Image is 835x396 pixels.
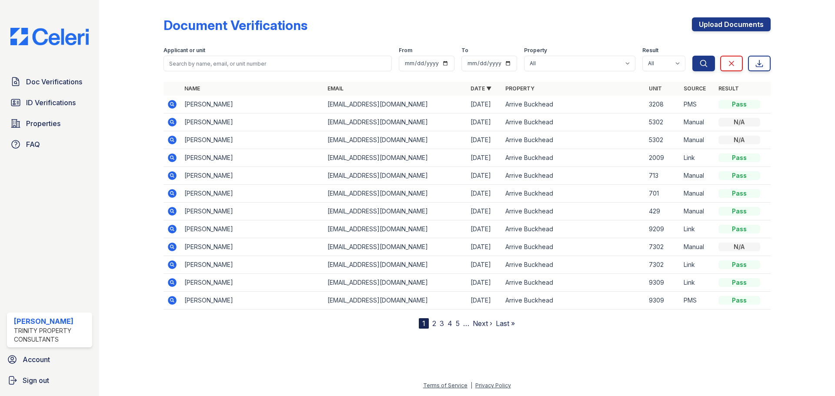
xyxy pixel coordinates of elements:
a: Privacy Policy [475,382,511,389]
td: Arrive Buckhead [502,274,645,292]
td: 713 [645,167,680,185]
a: 5 [456,319,460,328]
td: Arrive Buckhead [502,149,645,167]
td: Link [680,149,715,167]
td: 9309 [645,274,680,292]
td: Link [680,220,715,238]
td: [EMAIL_ADDRESS][DOMAIN_NAME] [324,274,467,292]
td: Manual [680,203,715,220]
a: Upload Documents [692,17,771,31]
label: Property [524,47,547,54]
a: Result [718,85,739,92]
td: [PERSON_NAME] [181,203,324,220]
div: N/A [718,243,760,251]
td: 7302 [645,238,680,256]
a: Doc Verifications [7,73,92,90]
td: 7302 [645,256,680,274]
div: Pass [718,260,760,269]
td: [EMAIL_ADDRESS][DOMAIN_NAME] [324,167,467,185]
td: Arrive Buckhead [502,220,645,238]
input: Search by name, email, or unit number [164,56,392,71]
a: Next › [473,319,492,328]
a: Terms of Service [423,382,468,389]
span: ID Verifications [26,97,76,108]
a: 2 [432,319,436,328]
div: Pass [718,171,760,180]
div: N/A [718,118,760,126]
a: FAQ [7,136,92,153]
label: To [461,47,468,54]
a: Account [3,351,96,368]
div: Pass [718,278,760,287]
div: | [471,382,472,389]
td: Arrive Buckhead [502,167,645,185]
td: 9209 [645,220,680,238]
div: [PERSON_NAME] [14,316,89,326]
a: Source [684,85,706,92]
td: [PERSON_NAME] [181,256,324,274]
td: 5302 [645,131,680,149]
td: [EMAIL_ADDRESS][DOMAIN_NAME] [324,203,467,220]
td: [DATE] [467,256,502,274]
span: Doc Verifications [26,77,82,87]
td: [DATE] [467,292,502,309]
div: Trinity Property Consultants [14,326,89,344]
td: [DATE] [467,96,502,113]
td: 429 [645,203,680,220]
span: Sign out [23,375,49,386]
td: [PERSON_NAME] [181,238,324,256]
td: 5302 [645,113,680,131]
div: Document Verifications [164,17,307,33]
td: Arrive Buckhead [502,292,645,309]
a: Date ▼ [471,85,491,92]
td: Arrive Buckhead [502,256,645,274]
a: 3 [440,319,444,328]
td: [PERSON_NAME] [181,185,324,203]
td: [DATE] [467,167,502,185]
span: … [463,318,469,329]
td: [EMAIL_ADDRESS][DOMAIN_NAME] [324,256,467,274]
td: Manual [680,131,715,149]
td: [PERSON_NAME] [181,149,324,167]
td: Arrive Buckhead [502,203,645,220]
label: From [399,47,412,54]
td: Arrive Buckhead [502,131,645,149]
td: [PERSON_NAME] [181,220,324,238]
td: Manual [680,113,715,131]
td: [EMAIL_ADDRESS][DOMAIN_NAME] [324,292,467,309]
td: [EMAIL_ADDRESS][DOMAIN_NAME] [324,113,467,131]
div: N/A [718,136,760,144]
td: [PERSON_NAME] [181,113,324,131]
span: Properties [26,118,60,129]
td: 2009 [645,149,680,167]
td: [PERSON_NAME] [181,292,324,309]
a: Last » [496,319,515,328]
td: [DATE] [467,149,502,167]
td: [EMAIL_ADDRESS][DOMAIN_NAME] [324,149,467,167]
img: CE_Logo_Blue-a8612792a0a2168367f1c8372b55b34899dd931a85d93a1a3d3e32e68fde9ad4.png [3,28,96,45]
a: Property [505,85,534,92]
td: Manual [680,238,715,256]
td: [EMAIL_ADDRESS][DOMAIN_NAME] [324,238,467,256]
td: Link [680,274,715,292]
td: [PERSON_NAME] [181,96,324,113]
div: Pass [718,153,760,162]
td: [EMAIL_ADDRESS][DOMAIN_NAME] [324,96,467,113]
td: [EMAIL_ADDRESS][DOMAIN_NAME] [324,185,467,203]
a: Email [327,85,344,92]
div: Pass [718,207,760,216]
td: PMS [680,96,715,113]
div: Pass [718,296,760,305]
td: Manual [680,185,715,203]
td: [DATE] [467,113,502,131]
td: Arrive Buckhead [502,238,645,256]
td: [DATE] [467,238,502,256]
a: ID Verifications [7,94,92,111]
td: [DATE] [467,220,502,238]
td: Arrive Buckhead [502,113,645,131]
td: [EMAIL_ADDRESS][DOMAIN_NAME] [324,131,467,149]
td: Arrive Buckhead [502,96,645,113]
td: 9309 [645,292,680,309]
a: Unit [649,85,662,92]
td: 3208 [645,96,680,113]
